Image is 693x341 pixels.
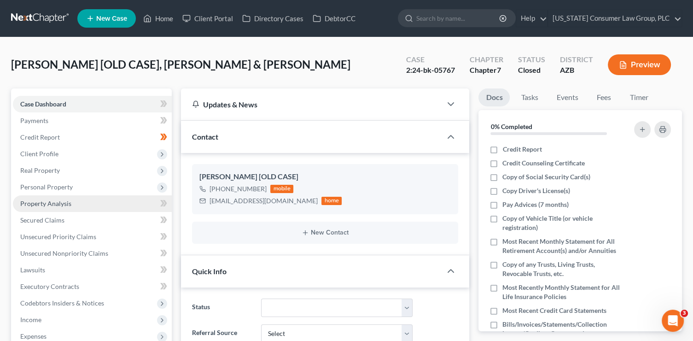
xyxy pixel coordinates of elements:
[549,88,585,106] a: Events
[20,166,60,174] span: Real Property
[502,200,569,209] span: Pay Advices (7 months)
[518,65,545,76] div: Closed
[516,10,547,27] a: Help
[13,245,172,262] a: Unsecured Nonpriority Claims
[589,88,618,106] a: Fees
[187,299,256,317] label: Status
[11,58,350,71] span: [PERSON_NAME] [OLD CASE], [PERSON_NAME] & [PERSON_NAME]
[502,145,542,154] span: Credit Report
[321,197,342,205] div: home
[13,112,172,129] a: Payments
[238,10,308,27] a: Directory Cases
[20,183,73,191] span: Personal Property
[178,10,238,27] a: Client Portal
[497,65,501,74] span: 7
[502,260,623,278] span: Copy of any Trusts, Living Trusts, Revocable Trusts, etc.
[13,229,172,245] a: Unsecured Priority Claims
[20,282,79,290] span: Executory Contracts
[13,96,172,112] a: Case Dashboard
[560,54,593,65] div: District
[192,100,431,109] div: Updates & News
[681,310,688,317] span: 3
[406,65,455,76] div: 2:24-bk-05767
[20,249,108,257] span: Unsecured Nonpriority Claims
[13,278,172,295] a: Executory Contracts
[13,262,172,278] a: Lawsuits
[199,171,451,182] div: [PERSON_NAME] [OLD CASE]
[13,195,172,212] a: Property Analysis
[502,237,623,255] span: Most Recent Monthly Statement for All Retirement Account(s) and/or Annuities
[478,88,510,106] a: Docs
[192,267,227,276] span: Quick Info
[560,65,593,76] div: AZB
[192,132,218,141] span: Contact
[20,299,104,307] span: Codebtors Insiders & Notices
[502,214,623,232] span: Copy of Vehicle Title (or vehicle registration)
[622,88,655,106] a: Timer
[502,159,585,168] span: Credit Counseling Certificate
[20,266,45,274] span: Lawsuits
[20,133,60,141] span: Credit Report
[518,54,545,65] div: Status
[502,306,606,315] span: Most Recent Credit Card Statements
[308,10,360,27] a: DebtorCC
[502,186,570,195] span: Copy Driver's License(s)
[199,229,451,236] button: New Contact
[513,88,545,106] a: Tasks
[20,233,96,241] span: Unsecured Priority Claims
[270,185,293,193] div: mobile
[210,184,267,194] div: [PHONE_NUMBER]
[470,54,503,65] div: Chapter
[96,15,127,22] span: New Case
[470,65,503,76] div: Chapter
[490,123,532,130] strong: 0% Completed
[20,150,58,158] span: Client Profile
[210,196,318,206] div: [EMAIL_ADDRESS][DOMAIN_NAME]
[548,10,681,27] a: [US_STATE] Consumer Law Group, PLC
[502,283,623,301] span: Most Recently Monthly Statement for All Life Insurance Policies
[139,10,178,27] a: Home
[406,54,455,65] div: Case
[502,320,623,338] span: Bills/Invoices/Statements/Collection Letters/Creditor Correspondence
[20,332,47,340] span: Expenses
[20,200,71,207] span: Property Analysis
[13,212,172,229] a: Secured Claims
[608,54,671,75] button: Preview
[502,172,590,182] span: Copy of Social Security Card(s)
[20,117,48,124] span: Payments
[20,316,41,323] span: Income
[13,129,172,146] a: Credit Report
[662,310,684,332] iframe: Intercom live chat
[416,10,501,27] input: Search by name...
[20,216,64,224] span: Secured Claims
[20,100,66,108] span: Case Dashboard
